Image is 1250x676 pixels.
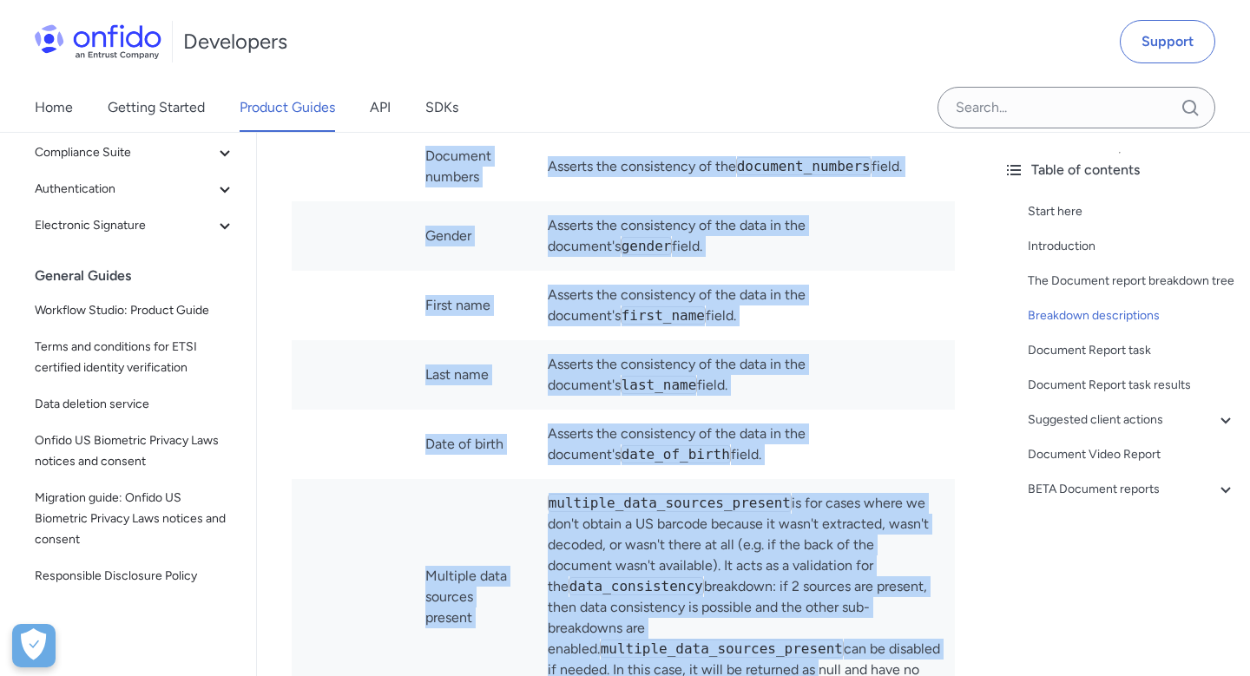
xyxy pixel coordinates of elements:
span: Compliance Suite [35,142,214,163]
a: API [370,83,391,132]
a: Data deletion service [28,387,242,422]
td: Asserts the consistency of the data in the document's field. [534,410,955,479]
a: Document Video Report [1028,444,1236,465]
span: Electronic Signature [35,215,214,236]
div: Cookie Preferences [12,624,56,667]
button: Electronic Signature [28,208,242,243]
h1: Developers [183,28,287,56]
span: Authentication [35,179,214,200]
code: document_numbers [736,157,872,175]
span: Data deletion service [35,394,235,415]
code: multiple_data_sources_present [600,640,844,658]
button: Authentication [28,172,242,207]
span: Migration guide: Onfido US Biometric Privacy Laws notices and consent [35,488,235,550]
td: Asserts the consistency of the data in the document's field. [534,201,955,271]
a: BETA Document reports [1028,479,1236,500]
img: Onfido Logo [35,24,161,59]
td: Asserts the consistency of the data in the document's field. [534,271,955,340]
button: Open Preferences [12,624,56,667]
span: Workflow Studio: Product Guide [35,300,235,321]
span: Onfido US Biometric Privacy Laws notices and consent [35,430,235,472]
a: Onfido US Biometric Privacy Laws notices and consent [28,423,242,479]
td: Asserts the consistency of the data in the document's field. [534,340,955,410]
a: Suggested client actions [1028,410,1236,430]
a: Product Guides [240,83,335,132]
td: Asserts the consistency of the field. [534,132,955,201]
a: Introduction [1028,236,1236,257]
a: Responsible Disclosure Policy [28,559,242,594]
code: multiple_data_sources_present [548,494,792,512]
button: Compliance Suite [28,135,242,170]
a: The Document report breakdown tree [1028,271,1236,292]
code: first_name [621,306,706,325]
td: Document numbers [411,132,534,201]
td: Date of birth [411,410,534,479]
code: last_name [621,376,698,394]
code: data_consistency [569,577,704,595]
a: SDKs [425,83,458,132]
td: Last name [411,340,534,410]
a: Terms and conditions for ETSI certified identity verification [28,330,242,385]
a: Document Report task results [1028,375,1236,396]
td: Gender [411,201,534,271]
code: date_of_birth [621,445,731,463]
a: Getting Started [108,83,205,132]
a: Home [35,83,73,132]
span: Terms and conditions for ETSI certified identity verification [35,337,235,378]
a: Workflow Studio: Product Guide [28,293,242,328]
code: gender [621,237,673,255]
a: Breakdown descriptions [1028,305,1236,326]
div: General Guides [35,259,249,293]
a: Migration guide: Onfido US Biometric Privacy Laws notices and consent [28,481,242,557]
input: Onfido search input field [937,87,1215,128]
td: First name [411,271,534,340]
a: Document Report task [1028,340,1236,361]
span: Responsible Disclosure Policy [35,566,235,587]
div: Table of contents [1003,160,1236,180]
a: Support [1120,20,1215,63]
a: Start here [1028,201,1236,222]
